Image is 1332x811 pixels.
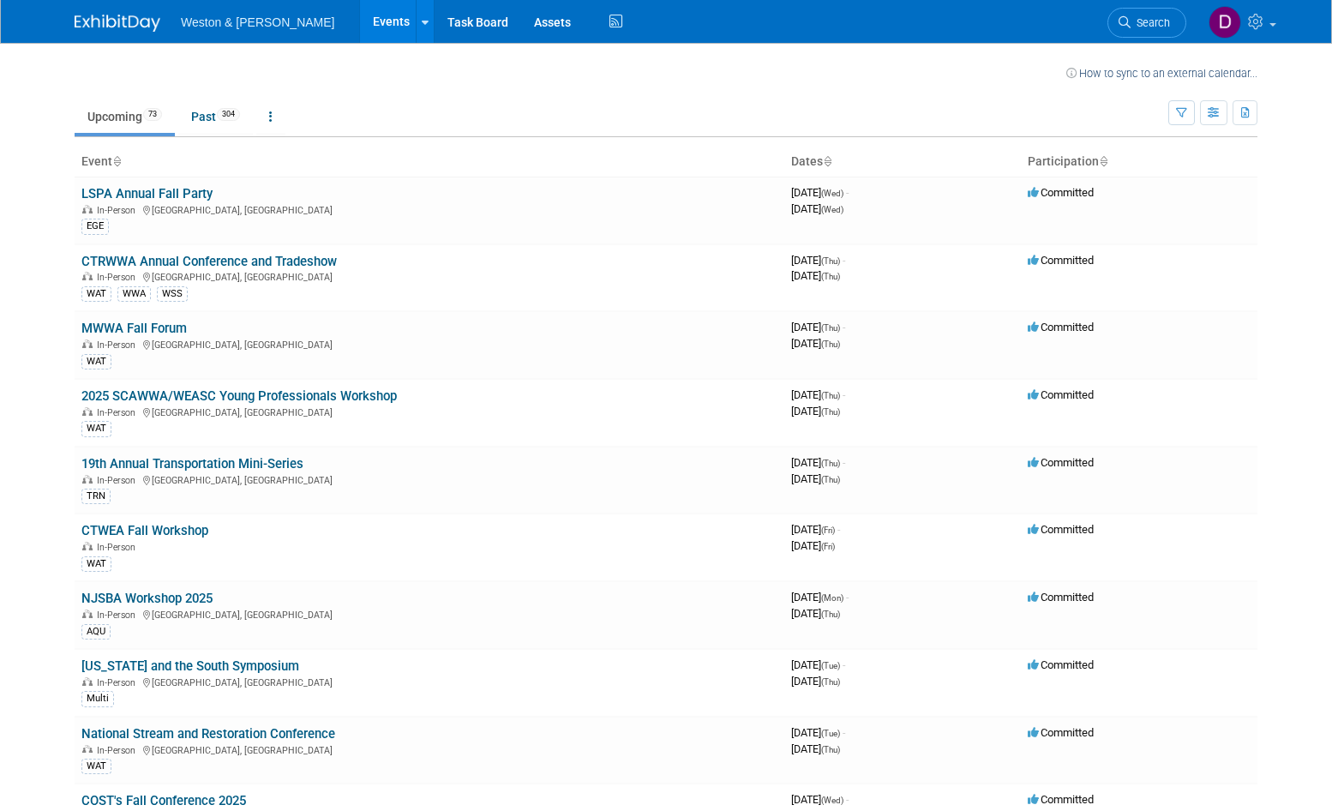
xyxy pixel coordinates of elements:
span: Committed [1028,186,1094,199]
img: In-Person Event [82,475,93,484]
span: Committed [1028,523,1094,536]
img: Daniel Herzog [1209,6,1241,39]
span: In-Person [97,205,141,216]
span: [DATE] [791,405,840,418]
span: In-Person [97,339,141,351]
span: Committed [1028,456,1094,469]
span: (Thu) [821,610,840,619]
img: ExhibitDay [75,15,160,32]
div: [GEOGRAPHIC_DATA], [GEOGRAPHIC_DATA] [81,269,777,283]
span: [DATE] [791,539,835,552]
a: [US_STATE] and the South Symposium [81,658,299,674]
div: WAT [81,421,111,436]
span: 304 [217,108,240,121]
a: Sort by Event Name [112,154,121,168]
span: (Thu) [821,745,840,754]
span: [DATE] [791,337,840,350]
span: (Thu) [821,323,840,333]
span: (Wed) [821,205,843,214]
span: - [846,186,849,199]
span: (Thu) [821,391,840,400]
span: In-Person [97,407,141,418]
span: Committed [1028,591,1094,604]
div: [GEOGRAPHIC_DATA], [GEOGRAPHIC_DATA] [81,337,777,351]
span: [DATE] [791,742,840,755]
span: (Thu) [821,256,840,266]
div: [GEOGRAPHIC_DATA], [GEOGRAPHIC_DATA] [81,742,777,756]
span: Committed [1028,726,1094,739]
span: [DATE] [791,472,840,485]
a: National Stream and Restoration Conference [81,726,335,742]
span: (Tue) [821,729,840,738]
span: - [843,321,845,333]
a: Search [1107,8,1186,38]
a: MWWA Fall Forum [81,321,187,336]
span: Committed [1028,793,1094,806]
div: [GEOGRAPHIC_DATA], [GEOGRAPHIC_DATA] [81,202,777,216]
span: - [843,456,845,469]
span: In-Person [97,272,141,283]
span: In-Person [97,745,141,756]
span: In-Person [97,542,141,553]
span: - [843,658,845,671]
div: WSS [157,286,188,302]
div: WAT [81,354,111,369]
span: In-Person [97,475,141,486]
a: Sort by Start Date [823,154,831,168]
span: (Thu) [821,677,840,687]
span: [DATE] [791,186,849,199]
div: WWA [117,286,151,302]
div: AQU [81,624,111,640]
span: [DATE] [791,456,845,469]
div: WAT [81,286,111,302]
img: In-Person Event [82,542,93,550]
span: [DATE] [791,726,845,739]
div: [GEOGRAPHIC_DATA], [GEOGRAPHIC_DATA] [81,675,777,688]
span: (Thu) [821,272,840,281]
img: In-Person Event [82,407,93,416]
span: - [843,726,845,739]
a: How to sync to an external calendar... [1066,67,1257,80]
span: [DATE] [791,523,840,536]
span: Committed [1028,388,1094,401]
a: LSPA Annual Fall Party [81,186,213,201]
a: COST's Fall Conference 2025 [81,793,246,808]
img: In-Person Event [82,339,93,348]
span: - [846,591,849,604]
a: Past304 [178,100,253,133]
th: Participation [1021,147,1257,177]
span: Search [1131,16,1170,29]
div: WAT [81,556,111,572]
a: CTRWWA Annual Conference and Tradeshow [81,254,337,269]
span: In-Person [97,610,141,621]
a: Sort by Participation Type [1099,154,1107,168]
span: (Thu) [821,475,840,484]
span: - [843,254,845,267]
span: In-Person [97,677,141,688]
span: Weston & [PERSON_NAME] [181,15,334,29]
span: Committed [1028,658,1094,671]
th: Dates [784,147,1021,177]
span: (Thu) [821,339,840,349]
span: - [843,388,845,401]
a: CTWEA Fall Workshop [81,523,208,538]
div: [GEOGRAPHIC_DATA], [GEOGRAPHIC_DATA] [81,607,777,621]
span: Committed [1028,321,1094,333]
img: In-Person Event [82,272,93,280]
a: 2025 SCAWWA/WEASC Young Professionals Workshop [81,388,397,404]
img: In-Person Event [82,745,93,754]
div: [GEOGRAPHIC_DATA], [GEOGRAPHIC_DATA] [81,472,777,486]
span: (Mon) [821,593,843,603]
span: [DATE] [791,658,845,671]
span: (Thu) [821,459,840,468]
div: [GEOGRAPHIC_DATA], [GEOGRAPHIC_DATA] [81,405,777,418]
div: WAT [81,759,111,774]
a: NJSBA Workshop 2025 [81,591,213,606]
th: Event [75,147,784,177]
div: TRN [81,489,111,504]
span: [DATE] [791,321,845,333]
span: [DATE] [791,607,840,620]
span: - [837,523,840,536]
div: Multi [81,691,114,706]
span: [DATE] [791,793,849,806]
